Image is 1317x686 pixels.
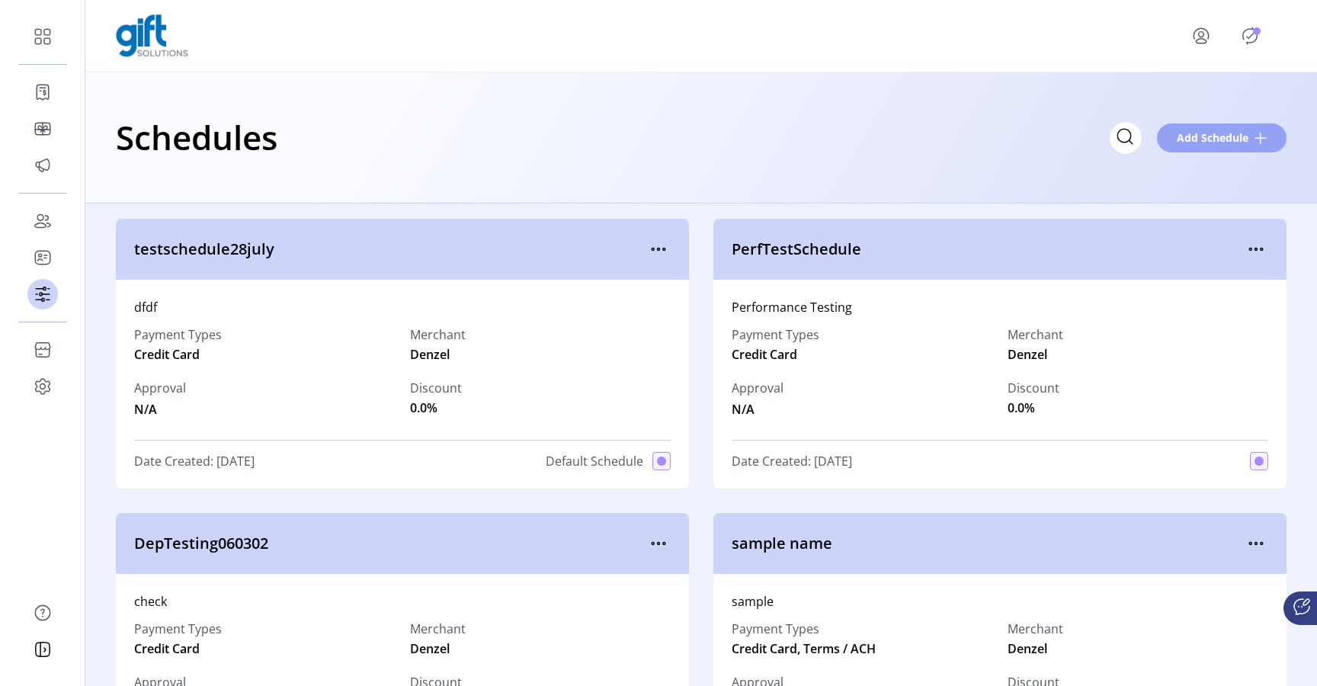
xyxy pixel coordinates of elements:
span: PerfTestSchedule [732,238,1244,261]
span: sample name [732,532,1244,555]
label: Payment Types [134,620,222,638]
span: Denzel [1008,345,1047,364]
img: logo [116,14,188,57]
h1: Schedules [116,111,277,164]
label: Merchant [1008,325,1063,344]
span: 0.0% [410,399,437,417]
span: Approval [134,379,186,397]
label: Merchant [410,325,466,344]
div: sample [732,592,1268,611]
span: testschedule28july [134,238,646,261]
span: N/A [732,397,783,418]
span: Default Schedule [546,452,643,470]
span: Credit Card, Terms / ACH [732,640,992,658]
span: Denzel [410,345,450,364]
button: menu [1244,531,1268,556]
input: Search [1110,122,1142,154]
span: Credit Card [134,640,200,658]
span: Denzel [410,640,450,658]
button: menu [1171,18,1238,54]
span: N/A [134,397,186,418]
label: Payment Types [732,620,992,638]
label: Discount [410,379,462,397]
span: Denzel [1008,640,1047,658]
div: dfdf [134,298,671,316]
label: Merchant [410,620,466,638]
span: Date Created: [DATE] [732,452,852,470]
label: Payment Types [134,325,222,344]
label: Merchant [1008,620,1063,638]
button: Publisher Panel [1238,24,1262,48]
span: DepTesting060302 [134,532,646,555]
div: check [134,592,671,611]
button: menu [646,531,671,556]
span: Add Schedule [1177,130,1248,146]
span: Credit Card [134,345,200,364]
label: Payment Types [732,325,819,344]
div: Performance Testing [732,298,1268,316]
span: Credit Card [732,345,797,364]
button: menu [1244,237,1268,261]
button: Add Schedule [1157,123,1287,152]
span: 0.0% [1008,399,1035,417]
span: Approval [732,379,783,397]
button: menu [646,237,671,261]
span: Date Created: [DATE] [134,452,255,470]
label: Discount [1008,379,1059,397]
